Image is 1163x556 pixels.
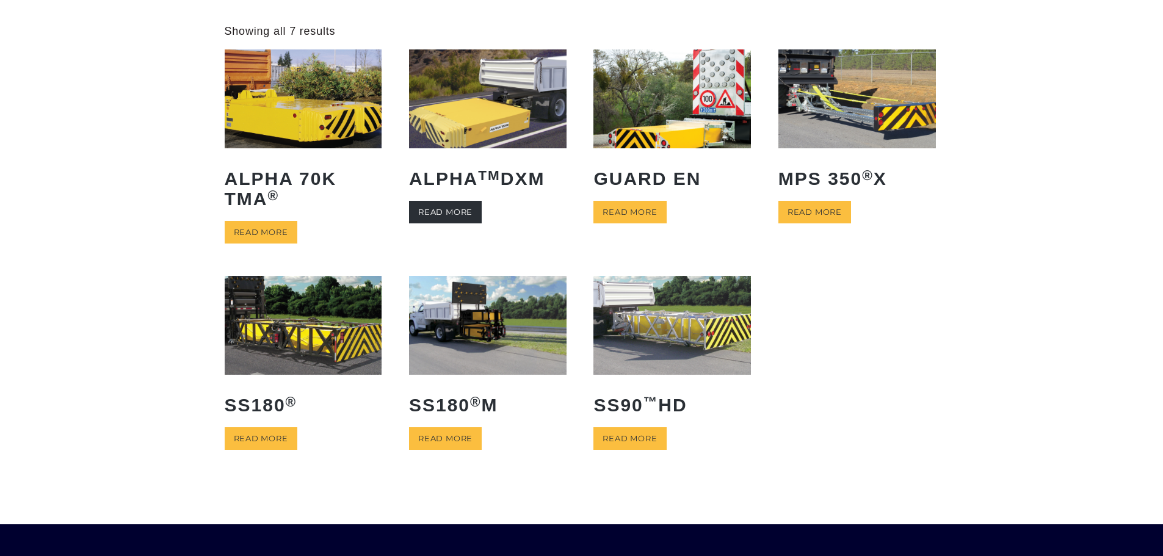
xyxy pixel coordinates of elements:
[225,276,382,424] a: SS180®
[778,159,936,198] h2: MPS 350 X
[286,394,297,410] sup: ®
[778,201,851,223] a: Read more about “MPS 350® X”
[593,386,751,424] h2: SS90 HD
[593,276,751,424] a: SS90™HD
[409,276,567,424] a: SS180®M
[593,49,751,197] a: GUARD EN
[225,386,382,424] h2: SS180
[225,24,336,38] p: Showing all 7 results
[470,394,482,410] sup: ®
[478,168,501,183] sup: TM
[409,159,567,198] h2: ALPHA DXM
[225,427,297,450] a: Read more about “SS180®”
[862,168,874,183] sup: ®
[593,159,751,198] h2: GUARD EN
[643,394,659,410] sup: ™
[409,49,567,197] a: ALPHATMDXM
[778,49,936,197] a: MPS 350®X
[409,201,482,223] a: Read more about “ALPHATM DXM”
[267,188,279,203] sup: ®
[593,201,666,223] a: Read more about “GUARD EN”
[225,159,382,218] h2: ALPHA 70K TMA
[593,427,666,450] a: Read more about “SS90™ HD”
[225,49,382,217] a: ALPHA 70K TMA®
[409,386,567,424] h2: SS180 M
[225,221,297,244] a: Read more about “ALPHA 70K TMA®”
[409,427,482,450] a: Read more about “SS180® M”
